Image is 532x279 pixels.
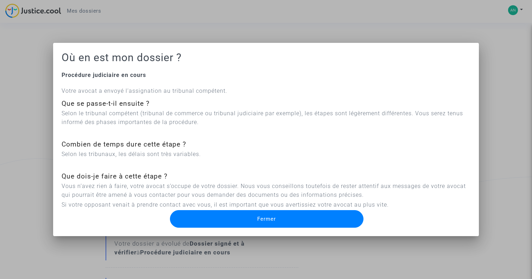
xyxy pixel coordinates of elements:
[62,150,470,158] p: Selon les tribunaux, les délais sont très variables.
[62,200,470,209] p: Si votre opposant venait à prendre contact avec vous, il est important que vous avertissiez votre...
[62,139,470,150] div: Combien de temps dure cette étape ?
[62,51,470,64] h1: Où en est mon dossier ?
[257,216,276,222] span: Fermer
[62,171,470,182] div: Que dois-je faire à cette étape ?
[62,86,470,95] p: Votre avocat a envoyé l’assignation au tribunal compétent.
[62,182,470,199] p: Vous n’avez rien à faire, votre avocat s’occupe de votre dossier. Nous vous conseillons toutefois...
[170,210,364,228] button: Fermer
[62,71,470,79] div: Procédure judiciaire en cours
[62,99,470,109] div: Que se passe-t-il ensuite ?
[62,109,470,126] p: Selon le tribunal compétent (tribunal de commerce ou tribunal judiciaire par exemple), les étapes...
